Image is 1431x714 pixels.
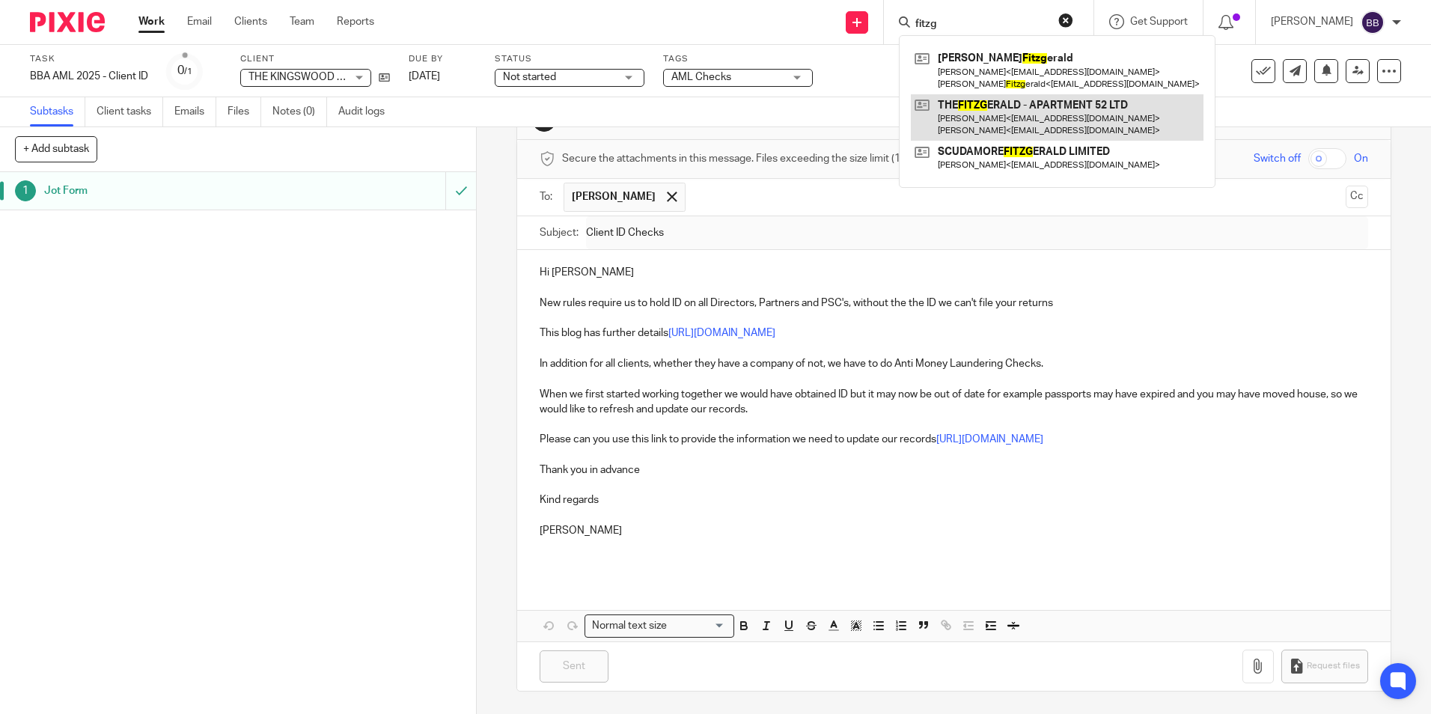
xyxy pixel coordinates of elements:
input: Search [914,18,1049,31]
div: 0 [177,62,192,79]
p: [PERSON_NAME] [540,523,1367,538]
a: Clients [234,14,267,29]
span: On [1354,151,1368,166]
a: Team [290,14,314,29]
span: Get Support [1130,16,1188,27]
button: Cc [1346,186,1368,208]
p: In addition for all clients, whether they have a company of not, we have to do Anti Money Launder... [540,356,1367,371]
span: Not started [503,72,556,82]
a: [URL][DOMAIN_NAME] [936,434,1043,445]
label: Client [240,53,390,65]
span: [DATE] [409,71,440,82]
a: Emails [174,97,216,126]
p: Hi [PERSON_NAME] [540,265,1367,280]
h1: Jot Form [44,180,302,202]
label: Subject: [540,225,579,240]
span: THE KINGSWOOD LAW PARTNERSHIP LIMITED [248,72,471,82]
input: Sent [540,650,608,683]
a: Notes (0) [272,97,327,126]
span: Switch off [1254,151,1301,166]
span: AML Checks [671,72,731,82]
p: Kind regards [540,492,1367,507]
label: To: [540,189,556,204]
button: + Add subtask [15,136,97,162]
div: BBA AML 2025 - Client ID [30,69,148,84]
p: [PERSON_NAME] [1271,14,1353,29]
label: Tags [663,53,813,65]
p: New rules require us to hold ID on all Directors, Partners and PSC's, without the the ID we can't... [540,296,1367,311]
a: [URL][DOMAIN_NAME] [668,328,775,338]
p: When we first started working together we would have obtained ID but it may now be out of date fo... [540,387,1367,418]
label: Task [30,53,148,65]
p: Thank you in advance [540,463,1367,477]
label: Status [495,53,644,65]
button: Clear [1058,13,1073,28]
input: Search for option [671,618,725,634]
small: /1 [184,67,192,76]
button: Request files [1281,650,1368,683]
span: [PERSON_NAME] [572,189,656,204]
img: Pixie [30,12,105,32]
a: Files [228,97,261,126]
a: Client tasks [97,97,163,126]
img: svg%3E [1361,10,1385,34]
span: Normal text size [588,618,670,634]
p: This blog has further details [540,326,1367,341]
label: Due by [409,53,476,65]
span: Secure the attachments in this message. Files exceeding the size limit (10MB) will be secured aut... [562,151,1063,166]
a: Work [138,14,165,29]
a: Subtasks [30,97,85,126]
a: Email [187,14,212,29]
p: Please can you use this link to provide the information we need to update our records [540,432,1367,447]
div: 1 [15,180,36,201]
span: Request files [1307,660,1360,672]
div: Search for option [585,614,734,638]
a: Audit logs [338,97,396,126]
a: Reports [337,14,374,29]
